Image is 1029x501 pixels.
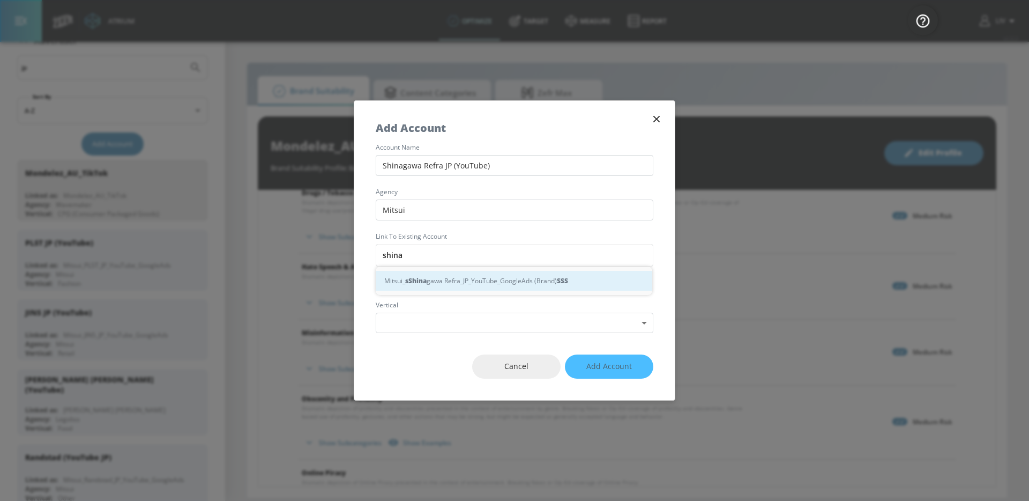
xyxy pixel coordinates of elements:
[376,271,652,291] div: Mitsui_ gawa Refra_JP_YouTube_GoogleAds (Brand)
[376,313,653,334] div: ​
[494,360,539,373] span: Cancel
[561,275,564,286] strong: S
[376,233,653,240] label: Link to Existing Account
[557,275,561,286] strong: S
[405,275,408,286] strong: s
[376,155,653,176] input: Enter account name
[376,144,653,151] label: account name
[564,275,568,286] strong: S
[376,200,653,220] input: Enter agency name
[376,302,653,308] label: vertical
[376,189,653,195] label: agency
[408,275,427,286] strong: Shina
[376,122,446,134] h5: Add Account
[908,5,938,35] button: Open Resource Center
[376,244,653,267] input: Enter account name
[472,355,561,379] button: Cancel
